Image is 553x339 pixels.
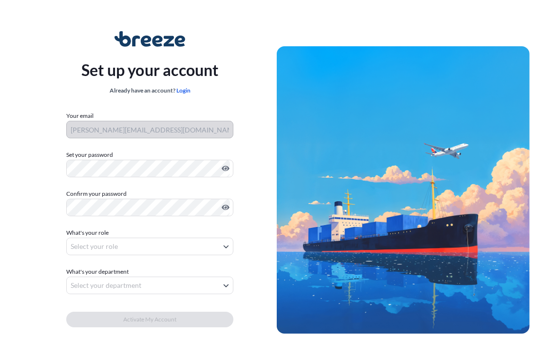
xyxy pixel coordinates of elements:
button: Activate My Account [66,312,233,327]
button: Select your department [66,277,233,294]
span: Select your role [71,242,118,251]
a: Login [176,87,191,94]
span: What's your role [66,228,109,238]
span: Select your department [71,281,141,290]
p: Set up your account [81,58,219,82]
button: Show password [222,204,229,211]
span: Activate My Account [123,315,176,324]
label: Your email [66,111,94,121]
label: Confirm your password [66,189,233,199]
input: Your email address [66,121,233,138]
img: Ship illustration [277,46,530,334]
img: Breeze [114,31,185,47]
span: What's your department [66,267,129,277]
button: Show password [222,165,229,172]
button: Select your role [66,238,233,255]
div: Already have an account? [81,86,219,95]
label: Set your password [66,150,233,160]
